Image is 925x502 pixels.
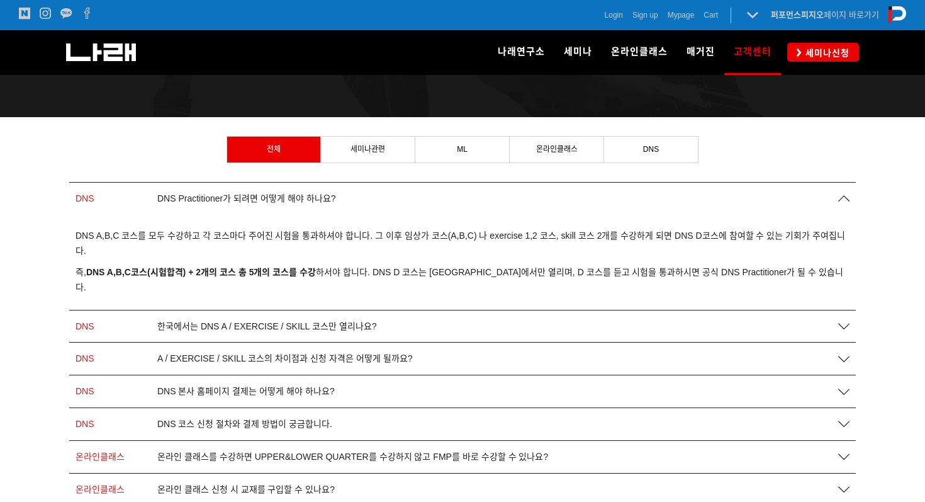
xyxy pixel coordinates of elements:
[488,30,554,74] a: 나래연구소
[76,193,94,203] span: DNS
[76,484,125,494] span: 온라인클래스
[76,231,845,256] span: DNS A,B,C 코스를 모두 수강하고 각 코스마다 주어진 시험을 통과하셔야 합니다. 그 이후 임상가 코스(A,B,C) 나 exercise 1,2 코스, skill 코스 2개...
[602,30,677,74] a: 온라인클래스
[802,47,849,59] span: 세미나신청
[350,145,385,154] span: 세미나관련
[157,353,412,364] span: A / EXERCISE / SKILL 코스의 차이점과 신청 자격은 어떻게 될까요?
[787,43,859,61] a: 세미나신청
[157,321,376,332] span: 한국에서는 DNS A / EXERCISE / SKILL 코스만 열리나요?
[677,30,724,74] a: 매거진
[157,193,336,204] span: DNS Practitioner가 되려면 어떻게 해야 하나요?
[321,137,415,162] a: 세미나관련
[76,452,125,462] span: 온라인클래스
[76,353,94,363] span: DNS
[643,145,659,154] span: DNS
[76,419,94,429] span: DNS
[227,137,320,162] a: 전체
[734,42,771,62] span: 고객센터
[564,46,592,57] span: 세미나
[157,452,548,462] span: 온라인 클래스를 수강하면 UPPER&LOWER QUARTER를 수강하지 않고 FMP를 바로 수강할 수 있나요?
[632,9,658,21] a: Sign up
[605,9,623,21] a: Login
[86,267,316,277] strong: DNS A,B,C코스(시험합격) + 2개의 코스 총 5개의 코스를 수강
[687,46,715,57] span: 매거진
[771,10,879,20] a: 퍼포먼스피지오페이지 바로가기
[76,386,94,396] span: DNS
[457,145,468,154] span: ML
[415,137,509,162] a: ML
[724,30,781,74] a: 고객센터
[510,137,603,162] a: 온라인클래스
[704,9,718,21] a: Cart
[157,484,335,495] span: 온라인 클래스 신청 시 교재를 구입할 수 있나요?
[771,10,824,20] strong: 퍼포먼스피지오
[611,46,668,57] span: 온라인클래스
[157,419,332,430] span: DNS 코스 신청 절차와 결제 방법이 궁금합니다.
[76,321,94,331] span: DNS
[668,9,695,21] a: Mypage
[157,386,335,397] span: DNS 본사 홈페이지 결제는 어떻게 해야 하나요?
[604,137,698,162] a: DNS
[536,145,578,154] span: 온라인클래스
[267,145,281,154] span: 전체
[76,267,843,292] span: 즉, 하서야 합니다. DNS D 코스는 [GEOGRAPHIC_DATA]에서만 열리며, D 코스를 듣고 시험을 통과하시면 공식 DNS Practitioner가 될 수 있습니다.
[498,46,545,57] span: 나래연구소
[554,30,602,74] a: 세미나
